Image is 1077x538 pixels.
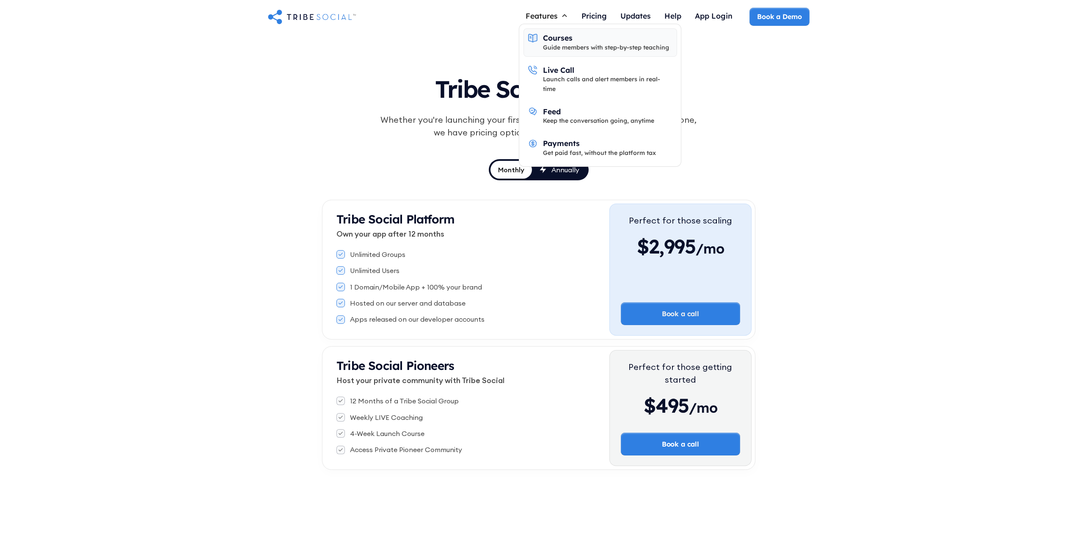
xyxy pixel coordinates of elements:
div: Payments [543,138,580,148]
a: Help [658,8,688,26]
div: Unlimited Users [350,266,399,275]
div: Feed [543,107,561,116]
a: Live CallLaunch calls and alert members in real-time [523,60,677,98]
a: FeedKeep the conversation going, anytime [523,102,677,130]
div: Weekly LIVE Coaching [350,413,423,422]
div: Annually [551,165,579,174]
div: Unlimited Groups [350,250,405,259]
div: Whether you're launching your first community or scaling an established one, we have pricing opti... [376,113,701,139]
div: Live Call [543,65,574,74]
a: App Login [688,8,739,26]
strong: Tribe Social Pioneers [336,358,454,373]
div: Get paid fast, without the platform tax [543,148,656,157]
span: /mo [696,240,724,261]
div: Pricing [581,11,607,20]
div: Help [664,11,681,20]
span: /mo [689,399,717,420]
div: Launch calls and alert members in real-time [543,74,672,94]
div: Access Private Pioneer Community [350,445,462,454]
h1: Tribe Social Pricing [342,68,735,107]
a: Updates [614,8,658,26]
div: App Login [695,11,733,20]
a: Book a Demo [749,8,809,25]
div: 1 Domain/Mobile App + 100% your brand [350,282,482,292]
div: Updates [620,11,651,20]
nav: Features [519,24,681,167]
div: Courses [543,33,573,42]
div: Perfect for those scaling [629,214,732,227]
p: Host your private community with Tribe Social [336,375,609,386]
div: Monthly [498,165,524,174]
div: Features [526,11,558,20]
div: Features [519,8,575,24]
div: Apps released on our developer accounts [350,315,485,324]
div: Perfect for those getting started [621,361,740,386]
p: Own your app after 12 months [336,228,609,240]
a: home [268,8,356,25]
div: Keep the conversation going, anytime [543,116,654,125]
div: 12 Months of a Tribe Social Group [350,396,459,406]
a: CoursesGuide members with step-by-step teaching [523,28,677,57]
strong: Tribe Social Platform [336,212,454,226]
a: Pricing [575,8,614,26]
div: 4-Week Launch Course [350,429,424,438]
div: Hosted on our server and database [350,298,466,308]
div: $2,995 [629,234,732,259]
a: Book a call [621,433,740,455]
div: $495 [621,393,740,418]
a: Book a call [621,302,740,325]
a: PaymentsGet paid fast, without the platform tax [523,134,677,163]
div: Guide members with step-by-step teaching [543,43,669,52]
